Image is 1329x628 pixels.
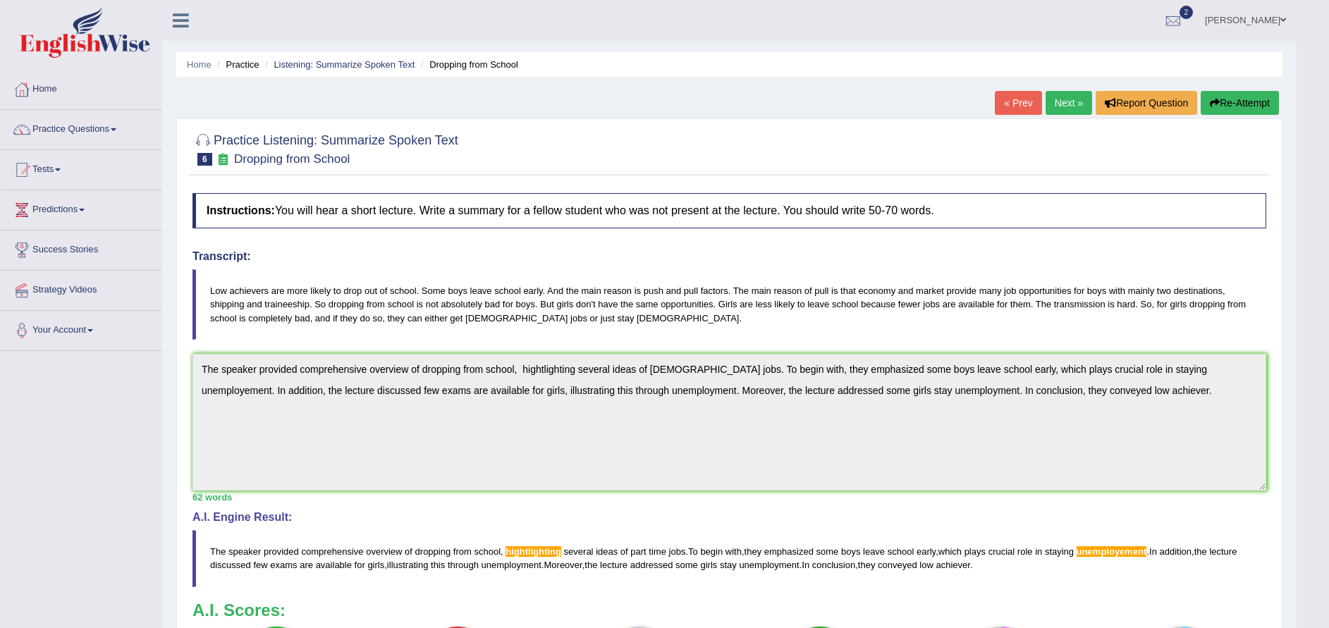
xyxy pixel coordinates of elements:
[1,70,161,105] a: Home
[863,546,885,557] span: leave
[210,546,226,557] span: The
[300,560,313,570] span: are
[1077,546,1147,557] span: Possible spelling mistake found. (did you mean: unemployment)
[270,560,297,570] span: exams
[192,269,1266,339] blockquote: Low achievers are more likely to drop out of school. Some boys leave school early. And the main r...
[264,546,299,557] span: provided
[888,546,914,557] span: school
[745,546,762,557] span: they
[192,250,1266,263] h4: Transcript:
[1180,6,1194,19] span: 2
[596,546,618,557] span: ideas
[207,204,275,216] b: Instructions:
[1,190,161,226] a: Predictions
[192,511,1266,524] h4: A.I. Engine Result:
[415,546,451,557] span: dropping
[216,153,231,166] small: Exam occurring question
[700,560,717,570] span: girls
[417,58,518,71] li: Dropping from School
[816,546,839,557] span: some
[1096,91,1197,115] button: Report Question
[197,153,212,166] span: 6
[1046,91,1092,115] a: Next »
[366,546,402,557] span: overview
[936,560,969,570] span: achiever
[720,560,737,570] span: stay
[669,546,686,557] span: jobs
[355,560,365,570] span: for
[995,91,1041,115] a: « Prev
[544,560,582,570] span: Moreover
[1201,91,1279,115] button: Re-Attempt
[812,560,855,570] span: conclusion
[210,560,251,570] span: discussed
[700,546,723,557] span: begin
[1149,546,1157,557] span: In
[234,152,350,166] small: Dropping from School
[474,546,501,557] span: school
[1017,546,1033,557] span: role
[192,193,1266,228] h4: You will hear a short lecture. Write a summary for a fellow student who was not present at the le...
[316,560,352,570] span: available
[688,546,698,557] span: To
[482,560,541,570] span: unemployment
[503,546,506,557] span: Possible typo: you repeated a whitespace (did you mean: )
[453,546,472,557] span: from
[630,546,646,557] span: part
[988,546,1015,557] span: crucial
[1,150,161,185] a: Tests
[1160,546,1192,557] span: addition
[1,230,161,266] a: Success Stories
[841,546,860,557] span: boys
[274,59,415,70] a: Listening: Summarize Spoken Text
[630,560,673,570] span: addressed
[192,491,1266,504] div: 62 words
[1194,546,1207,557] span: the
[1,271,161,306] a: Strategy Videos
[187,59,212,70] a: Home
[506,546,561,557] span: Possible spelling mistake found. (did you mean: highlighting)
[649,546,666,557] span: time
[739,560,799,570] span: unemployment
[584,560,597,570] span: the
[858,560,876,570] span: they
[387,560,429,570] span: illustrating
[367,560,384,570] span: girls
[192,601,286,620] b: A.I. Scores:
[564,546,594,557] span: several
[448,560,479,570] span: through
[1,311,161,346] a: Your Account
[802,560,809,570] span: In
[919,560,933,570] span: low
[675,560,698,570] span: some
[1045,546,1074,557] span: staying
[253,560,267,570] span: few
[405,546,412,557] span: of
[917,546,936,557] span: early
[725,546,742,557] span: with
[764,546,814,557] span: emphasized
[620,546,628,557] span: of
[301,546,363,557] span: comprehensive
[878,560,917,570] span: conveyed
[964,546,986,557] span: plays
[1035,546,1042,557] span: in
[431,560,445,570] span: this
[192,530,1266,586] blockquote: , . , , . , , . , . , .
[1,110,161,145] a: Practice Questions
[938,546,962,557] span: which
[1209,546,1237,557] span: lecture
[214,58,259,71] li: Practice
[600,560,627,570] span: lecture
[192,130,458,166] h2: Practice Listening: Summarize Spoken Text
[228,546,261,557] span: speaker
